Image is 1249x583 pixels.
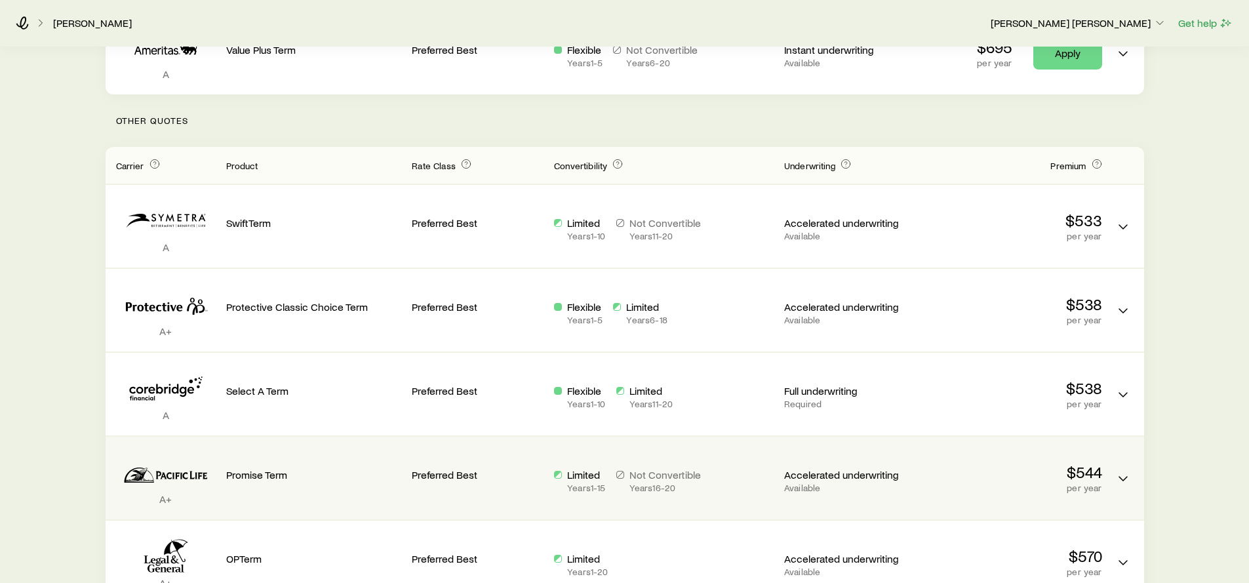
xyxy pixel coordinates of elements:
p: Preferred Best [412,300,544,313]
p: Flexible [567,384,605,397]
p: SwiftTerm [226,216,402,230]
p: $538 [926,295,1102,313]
p: Limited [567,552,608,565]
p: Limited [567,468,605,481]
p: A+ [116,493,216,506]
p: Preferred Best [412,384,544,397]
p: Full underwriting [784,384,916,397]
p: Available [784,315,916,325]
p: Accelerated underwriting [784,552,916,565]
p: $533 [926,211,1102,230]
p: Flexible [567,300,603,313]
span: Convertibility [554,160,607,171]
p: Preferred Best [412,552,544,565]
p: Select A Term [226,384,402,397]
p: per year [926,315,1102,325]
p: A [116,241,216,254]
p: A+ [116,325,216,338]
p: Years 1 - 5 [567,58,603,68]
p: per year [977,58,1012,68]
p: per year [926,483,1102,493]
span: Underwriting [784,160,835,171]
p: Promise Term [226,468,402,481]
p: Protective Classic Choice Term [226,300,402,313]
p: per year [926,567,1102,577]
p: Years 11 - 20 [629,399,673,409]
p: Required [784,399,916,409]
p: Flexible [567,43,603,56]
p: Limited [567,216,605,230]
p: Available [784,483,916,493]
p: Accelerated underwriting [784,300,916,313]
span: Premium [1050,160,1086,171]
p: $544 [926,463,1102,481]
p: Years 1 - 10 [567,399,605,409]
p: per year [926,231,1102,241]
p: Years 11 - 20 [629,231,701,241]
p: Other Quotes [106,94,1144,147]
p: [PERSON_NAME] [PERSON_NAME] [991,16,1166,30]
a: [PERSON_NAME] [52,17,132,30]
p: Not Convertible [626,43,698,56]
p: Accelerated underwriting [784,468,916,481]
p: Available [784,231,916,241]
p: Limited [626,300,667,313]
p: Accelerated underwriting [784,216,916,230]
p: OPTerm [226,552,402,565]
p: $570 [926,547,1102,565]
p: Not Convertible [629,216,701,230]
p: $695 [977,38,1012,56]
span: Carrier [116,160,144,171]
p: Years 6 - 20 [626,58,698,68]
p: Years 1 - 10 [567,231,605,241]
p: Years 1 - 5 [567,315,603,325]
button: [PERSON_NAME] [PERSON_NAME] [990,16,1167,31]
p: A [116,409,216,422]
p: Limited [629,384,673,397]
p: Value Plus Term [226,43,402,56]
button: Get help [1178,16,1233,31]
a: Apply [1033,38,1102,70]
p: Instant underwriting [784,43,916,56]
p: Preferred Best [412,43,544,56]
span: Rate Class [412,160,456,171]
p: Years 6 - 18 [626,315,667,325]
p: A [116,68,216,81]
p: Years 1 - 15 [567,483,605,493]
p: Preferred Best [412,468,544,481]
p: Available [784,567,916,577]
p: per year [926,399,1102,409]
p: Preferred Best [412,216,544,230]
span: Product [226,160,258,171]
p: Years 1 - 20 [567,567,608,577]
p: Available [784,58,916,68]
p: Years 16 - 20 [629,483,701,493]
p: $538 [926,379,1102,397]
p: Not Convertible [629,468,701,481]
